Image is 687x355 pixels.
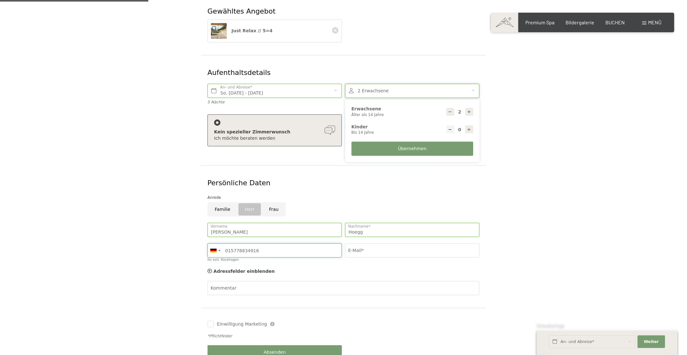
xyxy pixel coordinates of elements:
span: Just Relax // 5=4 [232,28,273,33]
span: Übernehmen [398,146,427,152]
span: Einwilligung Marketing [217,321,267,327]
div: Anrede [207,194,480,201]
div: Persönliche Daten [207,178,480,188]
label: für evtl. Rückfragen [207,258,239,261]
span: Weiter [644,339,659,345]
img: Just Relax // 5=4 [211,23,227,39]
span: Schnellanfrage [537,323,564,328]
span: Menü [648,19,662,25]
div: 5 Nächte [207,100,342,105]
span: Adressfelder einblenden [214,269,275,274]
a: Bildergalerie [566,19,595,25]
a: Premium Spa [525,19,554,25]
button: Übernehmen [351,142,473,156]
a: BUCHEN [606,19,625,25]
button: Weiter [638,335,665,348]
div: Kein spezieller Zimmerwunsch [214,129,335,135]
div: *Pflichtfelder [207,334,480,339]
div: Aufenthaltsdetails [207,68,434,78]
div: Germany (Deutschland): +49 [208,244,222,257]
div: Gewähltes Angebot [207,7,480,16]
div: Ich möchte beraten werden [214,135,335,142]
input: 01512 3456789 [207,243,342,258]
